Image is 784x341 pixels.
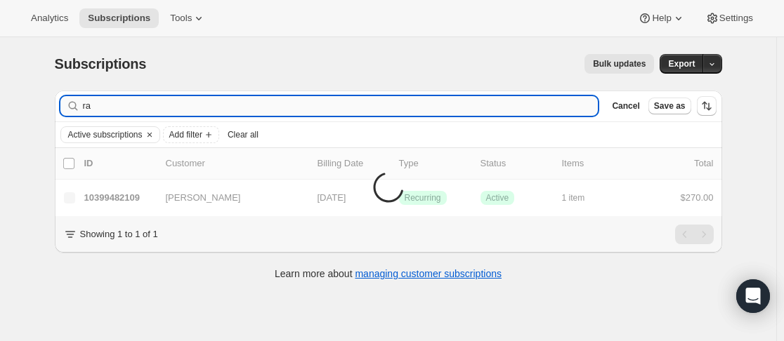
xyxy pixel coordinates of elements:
span: Save as [654,100,686,112]
span: Subscriptions [55,56,147,72]
div: Open Intercom Messenger [736,279,770,313]
span: Tools [170,13,192,24]
span: Export [668,58,695,69]
button: Sort the results [697,96,717,116]
span: Clear all [228,129,259,140]
input: Filter subscribers [83,96,599,116]
p: Learn more about [275,267,502,281]
span: Analytics [31,13,68,24]
span: Cancel [612,100,639,112]
button: Cancel [606,98,645,114]
button: Save as [648,98,691,114]
button: Clear all [222,126,264,143]
p: Showing 1 to 1 of 1 [80,227,158,241]
nav: Pagination [675,225,714,244]
button: Subscriptions [79,8,159,28]
button: Help [629,8,693,28]
span: Add filter [169,129,202,140]
span: Settings [719,13,753,24]
button: Tools [162,8,214,28]
button: Active subscriptions [61,127,143,142]
span: Help [652,13,671,24]
span: Bulk updates [593,58,646,69]
button: Analytics [22,8,77,28]
button: Export [660,54,703,74]
button: Bulk updates [584,54,654,74]
span: Subscriptions [88,13,150,24]
button: Add filter [163,126,219,143]
button: Clear [143,127,157,142]
span: Active subscriptions [68,129,143,140]
button: Settings [697,8,762,28]
a: managing customer subscriptions [355,268,502,279]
